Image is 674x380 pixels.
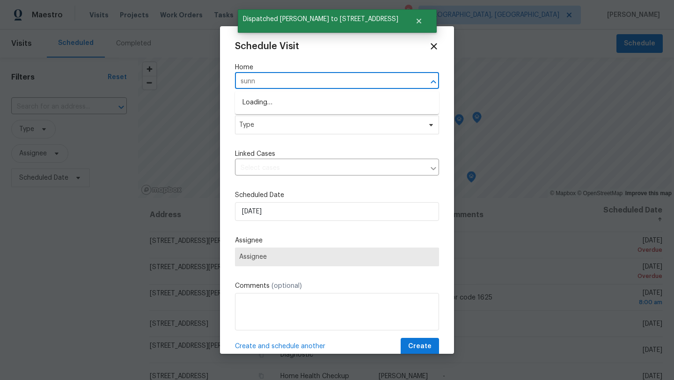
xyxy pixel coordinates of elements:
span: Linked Cases [235,149,275,159]
input: Enter in an address [235,74,413,89]
label: Assignee [235,236,439,245]
input: M/D/YYYY [235,202,439,221]
span: Type [239,120,421,130]
button: Close [403,12,434,30]
label: Comments [235,281,439,291]
div: Loading… [235,91,439,114]
label: Home [235,63,439,72]
button: Close [427,75,440,88]
span: (optional) [271,283,302,289]
span: Close [429,41,439,51]
span: Create and schedule another [235,342,325,351]
input: Select cases [235,161,425,175]
span: Dispatched [PERSON_NAME] to [STREET_ADDRESS] [238,9,403,29]
span: Create [408,341,432,352]
span: Assignee [239,253,435,261]
label: Scheduled Date [235,190,439,200]
span: Schedule Visit [235,42,299,51]
button: Create [401,338,439,355]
